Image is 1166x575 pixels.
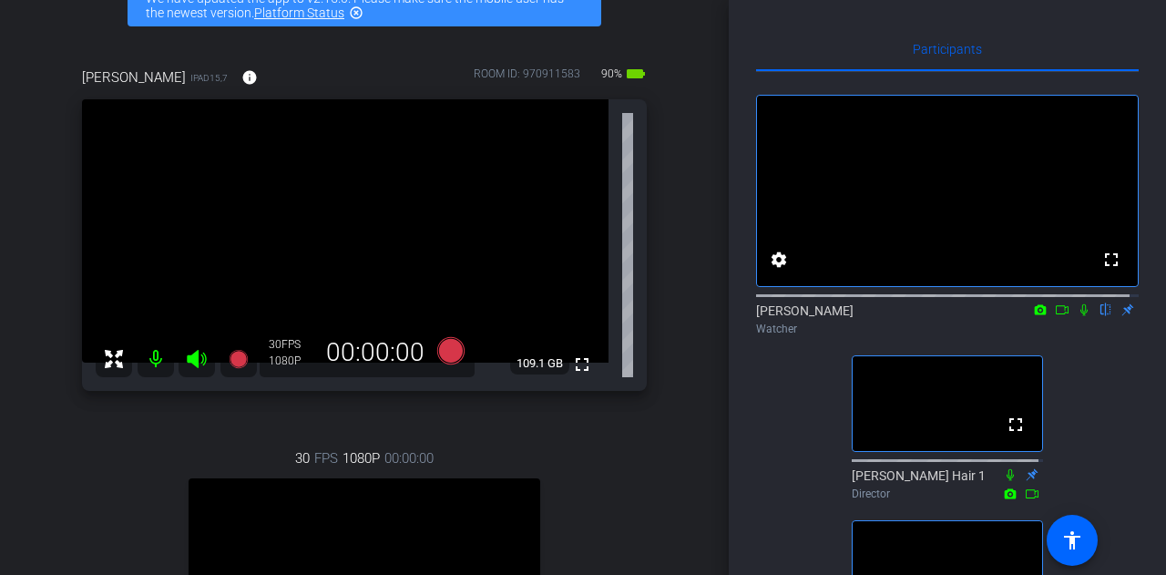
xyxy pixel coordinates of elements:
div: Watcher [756,321,1139,337]
span: FPS [314,448,338,468]
mat-icon: fullscreen [1005,414,1027,436]
div: Director [852,486,1043,502]
span: 90% [598,59,625,88]
mat-icon: info [241,69,258,86]
span: Participants [913,43,982,56]
div: [PERSON_NAME] Hair 1 [852,467,1043,502]
mat-icon: accessibility [1061,529,1083,551]
mat-icon: fullscreen [1100,249,1122,271]
span: 00:00:00 [384,448,434,468]
span: 109.1 GB [510,353,569,375]
div: 1080P [269,354,314,368]
div: 30 [269,337,314,352]
span: 1080P [343,448,380,468]
mat-icon: fullscreen [571,354,593,375]
div: 00:00:00 [314,337,436,368]
span: 30 [295,448,310,468]
mat-icon: settings [768,249,790,271]
mat-icon: flip [1095,301,1117,317]
div: [PERSON_NAME] [756,302,1139,337]
div: ROOM ID: 970911583 [474,66,580,92]
span: [PERSON_NAME] [82,67,186,87]
mat-icon: highlight_off [349,5,363,20]
a: Platform Status [254,5,344,20]
span: iPad15,7 [190,71,228,85]
mat-icon: battery_std [625,63,647,85]
span: FPS [281,338,301,351]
